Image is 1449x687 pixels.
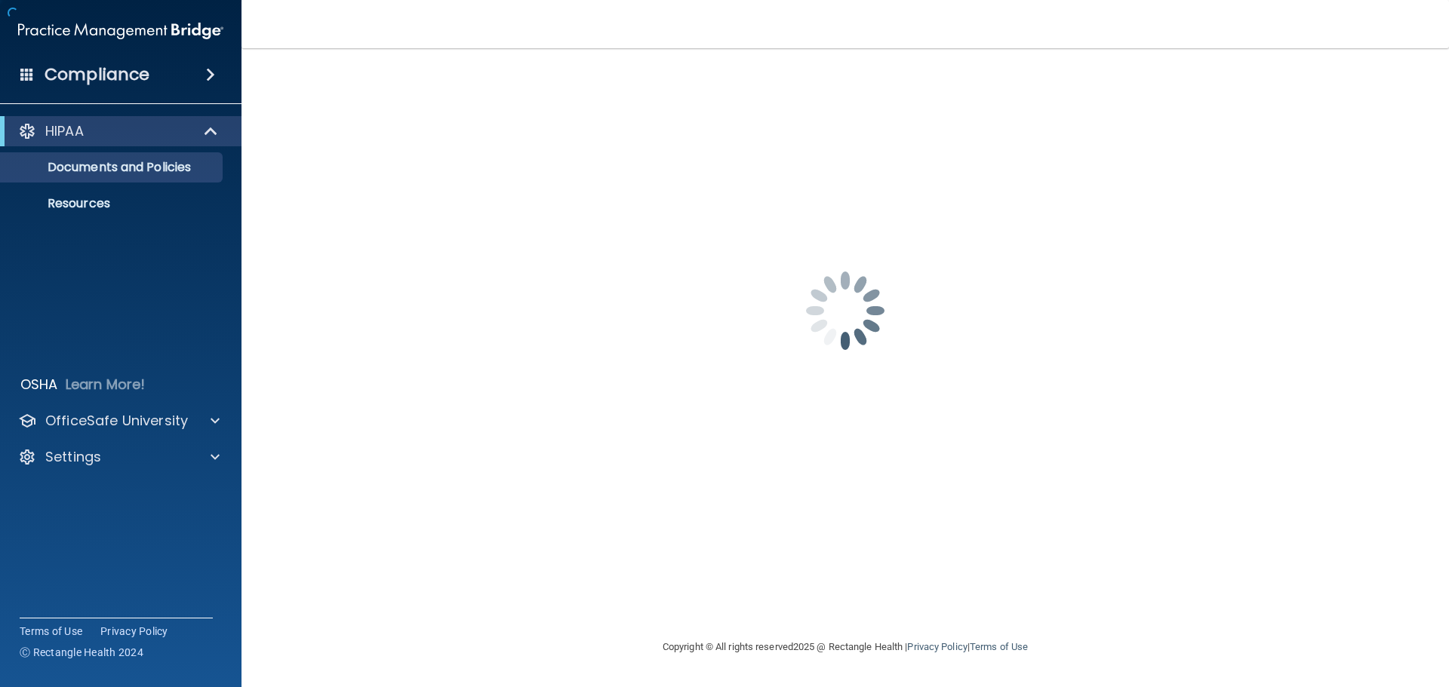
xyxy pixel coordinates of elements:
h4: Compliance [45,64,149,85]
p: OSHA [20,376,58,394]
div: Copyright © All rights reserved 2025 @ Rectangle Health | | [570,623,1121,671]
a: Terms of Use [20,624,82,639]
img: PMB logo [18,16,223,46]
a: Privacy Policy [907,641,967,652]
a: HIPAA [18,122,219,140]
a: Terms of Use [970,641,1028,652]
span: Ⓒ Rectangle Health 2024 [20,645,143,660]
a: Privacy Policy [100,624,168,639]
p: Documents and Policies [10,160,216,175]
p: Settings [45,448,101,466]
a: Settings [18,448,220,466]
img: spinner.e123f6fc.gif [770,235,921,386]
p: OfficeSafe University [45,412,188,430]
p: HIPAA [45,122,84,140]
p: Resources [10,196,216,211]
p: Learn More! [66,376,146,394]
a: OfficeSafe University [18,412,220,430]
